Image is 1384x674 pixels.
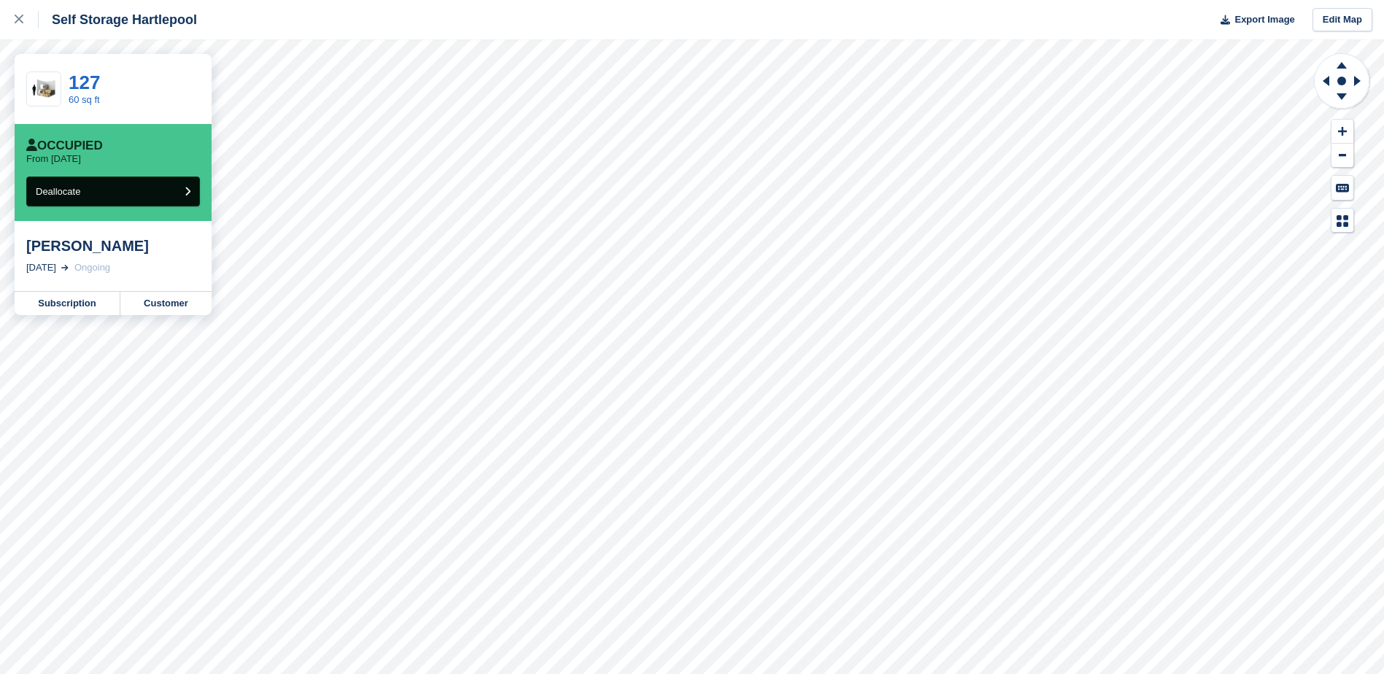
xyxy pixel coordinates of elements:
[1313,8,1372,32] a: Edit Map
[69,71,100,93] a: 127
[1234,12,1294,27] span: Export Image
[39,11,197,28] div: Self Storage Hartlepool
[26,153,81,165] p: From [DATE]
[26,237,200,255] div: [PERSON_NAME]
[1331,176,1353,200] button: Keyboard Shortcuts
[69,94,100,105] a: 60 sq ft
[26,260,56,275] div: [DATE]
[74,260,110,275] div: Ongoing
[1331,209,1353,233] button: Map Legend
[1331,144,1353,168] button: Zoom Out
[1212,8,1295,32] button: Export Image
[36,186,80,197] span: Deallocate
[120,292,212,315] a: Customer
[15,292,120,315] a: Subscription
[26,139,103,153] div: Occupied
[26,177,200,206] button: Deallocate
[1331,120,1353,144] button: Zoom In
[61,265,69,271] img: arrow-right-light-icn-cde0832a797a2874e46488d9cf13f60e5c3a73dbe684e267c42b8395dfbc2abf.svg
[27,77,61,102] img: 50-sqft-unit.jpg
